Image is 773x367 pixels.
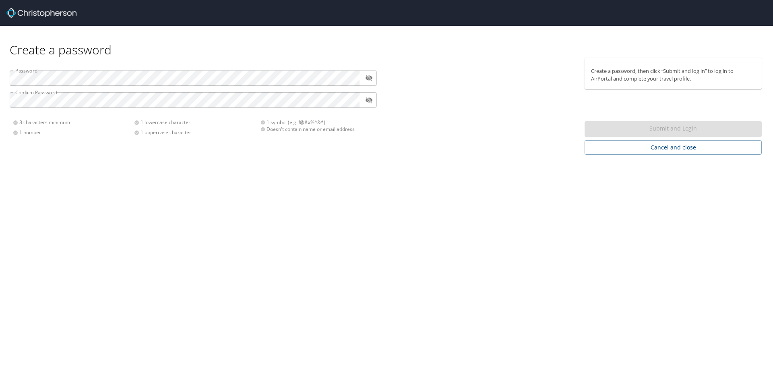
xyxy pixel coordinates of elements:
button: toggle password visibility [363,94,375,106]
div: 1 symbol (e.g. !@#$%^&*) [260,119,372,126]
div: Doesn't contain name or email address [260,126,372,133]
div: 1 uppercase character [134,129,255,136]
div: 1 number [13,129,134,136]
div: 8 characters minimum [13,119,134,126]
button: toggle password visibility [363,72,375,84]
div: Create a password [10,26,763,58]
button: Cancel and close [585,140,762,155]
img: Christopherson_logo_rev.png [6,8,76,18]
p: Create a password, then click “Submit and log in” to log in to AirPortal and complete your travel... [591,67,755,83]
div: 1 lowercase character [134,119,255,126]
span: Cancel and close [591,143,755,153]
